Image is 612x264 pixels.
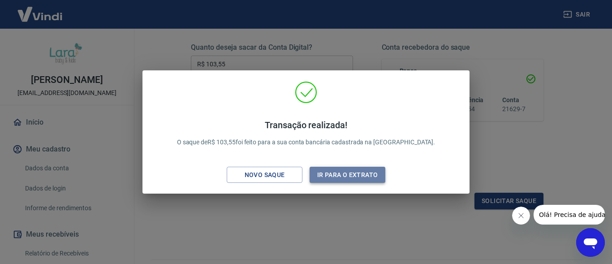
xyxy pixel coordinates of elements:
[177,120,435,147] p: O saque de R$ 103,55 foi feito para a sua conta bancária cadastrada na [GEOGRAPHIC_DATA].
[512,207,530,225] iframe: Fechar mensagem
[534,205,605,225] iframe: Mensagem da empresa
[227,167,302,183] button: Novo saque
[234,169,296,181] div: Novo saque
[5,6,75,13] span: Olá! Precisa de ajuda?
[177,120,435,130] h4: Transação realizada!
[576,228,605,257] iframe: Botão para abrir a janela de mensagens
[310,167,385,183] button: Ir para o extrato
